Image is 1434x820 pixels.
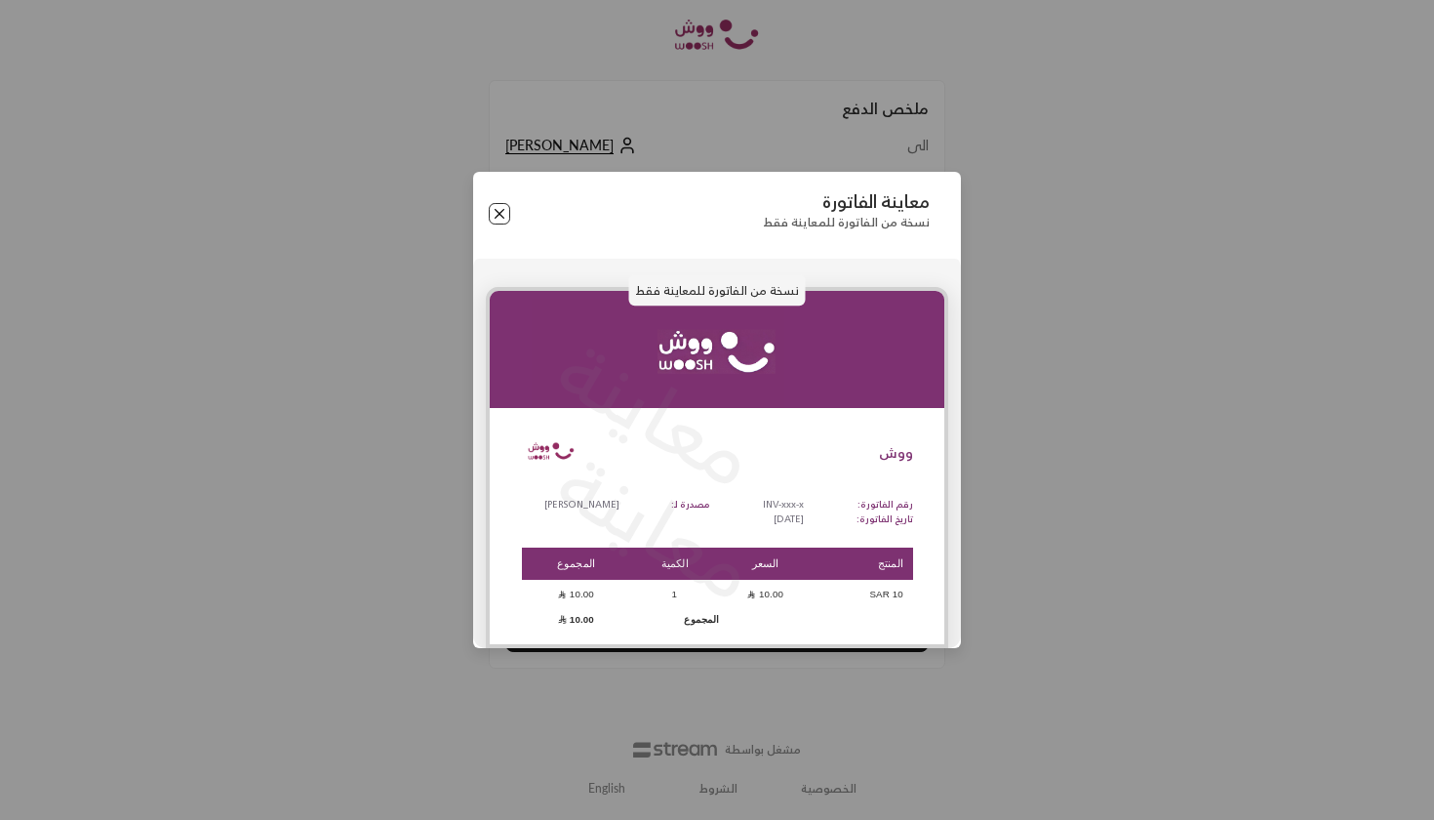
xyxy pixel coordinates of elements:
p: رقم الفاتورة: [856,498,913,512]
th: السعر [719,548,812,580]
p: معاينة [538,423,777,629]
p: نسخة من الفاتورة للمعاينة فقط [629,274,806,306]
img: Logo [522,424,580,482]
p: INV-xxx-x [763,498,804,512]
p: [PERSON_NAME] [522,498,619,512]
p: تاريخ الفاتورة: [856,512,913,527]
td: المجموع [631,609,720,629]
table: Products [522,546,913,632]
td: 10.00 [522,582,631,608]
p: معاينة [538,309,777,515]
p: معاينة الفاتورة [763,191,930,213]
td: 10.00 [719,582,812,608]
td: 10.00 [522,609,631,629]
td: 10 SAR [812,582,912,608]
button: Close [489,203,510,225]
p: ووش [879,443,913,464]
img: headernow_szgyn.png [490,291,944,408]
th: المجموع [522,548,631,580]
th: المنتج [812,548,912,580]
p: نسخة من الفاتورة للمعاينة فقط [763,215,930,229]
p: [DATE] [763,512,804,527]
